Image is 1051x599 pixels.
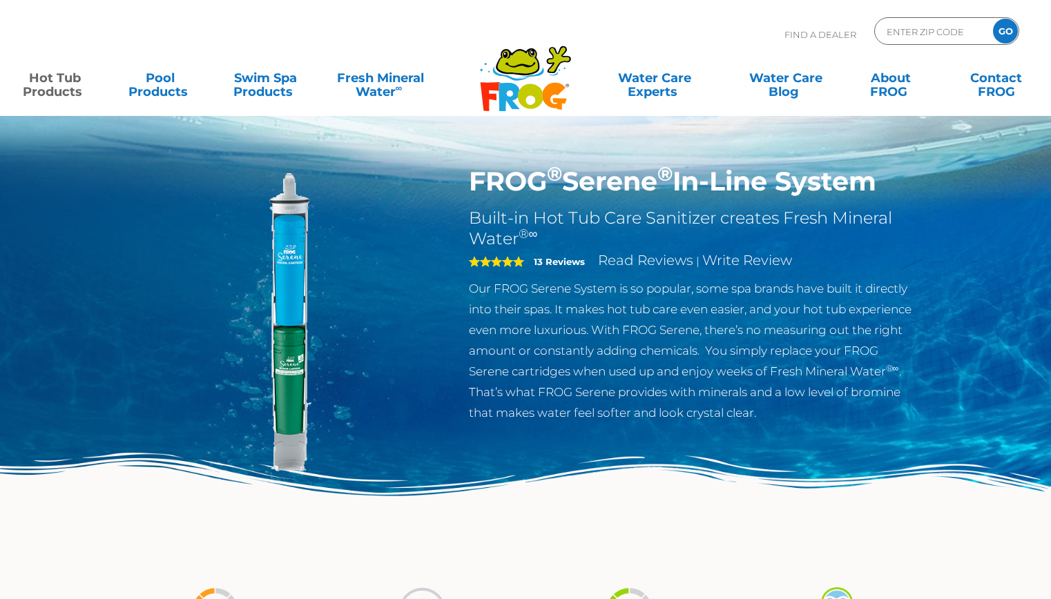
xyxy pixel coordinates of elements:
h1: FROG Serene In-Line System [469,166,920,197]
p: Our FROG Serene System is so popular, some spa brands have built it directly into their spas. It ... [469,278,920,423]
a: AboutFROG [850,64,932,92]
img: serene-inline.png [132,166,448,482]
input: GO [993,19,1018,43]
a: Swim SpaProducts [224,64,307,92]
a: Water CareExperts [588,64,722,92]
a: Water CareBlog [745,64,827,92]
a: Hot TubProducts [14,64,96,92]
a: Write Review [702,252,792,268]
span: | [696,255,700,268]
a: Fresh MineralWater∞ [329,64,432,92]
span: 5 [469,256,524,267]
a: PoolProducts [119,64,201,92]
sup: ® [547,161,562,186]
sup: ® [657,161,673,186]
sup: ®∞ [886,363,899,373]
img: Frog Products Logo [472,28,579,112]
p: Find A Dealer [784,17,856,52]
h2: Built-in Hot Tub Care Sanitizer creates Fresh Mineral Water [469,208,920,249]
a: Read Reviews [598,252,693,268]
sup: ∞ [396,82,403,93]
a: ContactFROG [955,64,1037,92]
strong: 13 Reviews [534,256,585,267]
sup: ®∞ [519,226,538,242]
